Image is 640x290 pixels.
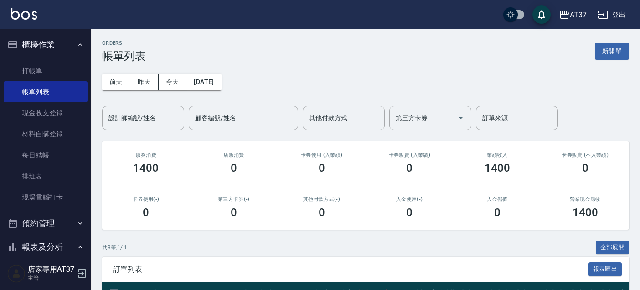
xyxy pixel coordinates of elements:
[595,47,629,55] a: 新開單
[28,274,74,282] p: 主管
[11,8,37,20] img: Logo
[4,81,88,102] a: 帳單列表
[4,166,88,187] a: 排班表
[570,9,587,21] div: AT37
[289,196,355,202] h2: 其他付款方式(-)
[552,152,618,158] h2: 卡券販賣 (不入業績)
[552,196,618,202] h2: 營業現金應收
[4,102,88,123] a: 現金收支登錄
[4,211,88,235] button: 預約管理
[494,206,501,219] h3: 0
[186,74,221,90] button: [DATE]
[159,74,187,90] button: 今天
[4,60,88,81] a: 打帳單
[130,74,159,90] button: 昨天
[231,206,237,219] h3: 0
[102,243,127,252] p: 共 3 筆, 1 / 1
[289,152,355,158] h2: 卡券使用 (入業績)
[113,152,179,158] h3: 服務消費
[588,262,622,276] button: 報表匯出
[582,162,588,174] h3: 0
[595,43,629,60] button: 新開單
[465,196,531,202] h2: 入金儲值
[133,162,159,174] h3: 1400
[377,196,443,202] h2: 入金使用(-)
[102,74,130,90] button: 前天
[532,5,551,24] button: save
[113,265,588,274] span: 訂單列表
[454,111,468,125] button: Open
[4,123,88,144] a: 材料自購登錄
[4,145,88,166] a: 每日結帳
[231,162,237,174] h3: 0
[596,241,630,255] button: 全部展開
[319,206,325,219] h3: 0
[4,235,88,259] button: 報表及分析
[594,6,629,23] button: 登出
[485,162,510,174] h3: 1400
[377,152,443,158] h2: 卡券販賣 (入業績)
[573,206,598,219] h3: 1400
[143,206,149,219] h3: 0
[406,162,413,174] h3: 0
[4,187,88,208] a: 現場電腦打卡
[113,196,179,202] h2: 卡券使用(-)
[201,196,267,202] h2: 第三方卡券(-)
[319,162,325,174] h3: 0
[555,5,590,24] button: AT37
[465,152,531,158] h2: 業績收入
[7,264,26,283] img: Person
[588,264,622,273] a: 報表匯出
[102,40,146,46] h2: ORDERS
[4,33,88,57] button: 櫃檯作業
[28,265,74,274] h5: 店家專用AT37
[406,206,413,219] h3: 0
[201,152,267,158] h2: 店販消費
[102,50,146,63] h3: 帳單列表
